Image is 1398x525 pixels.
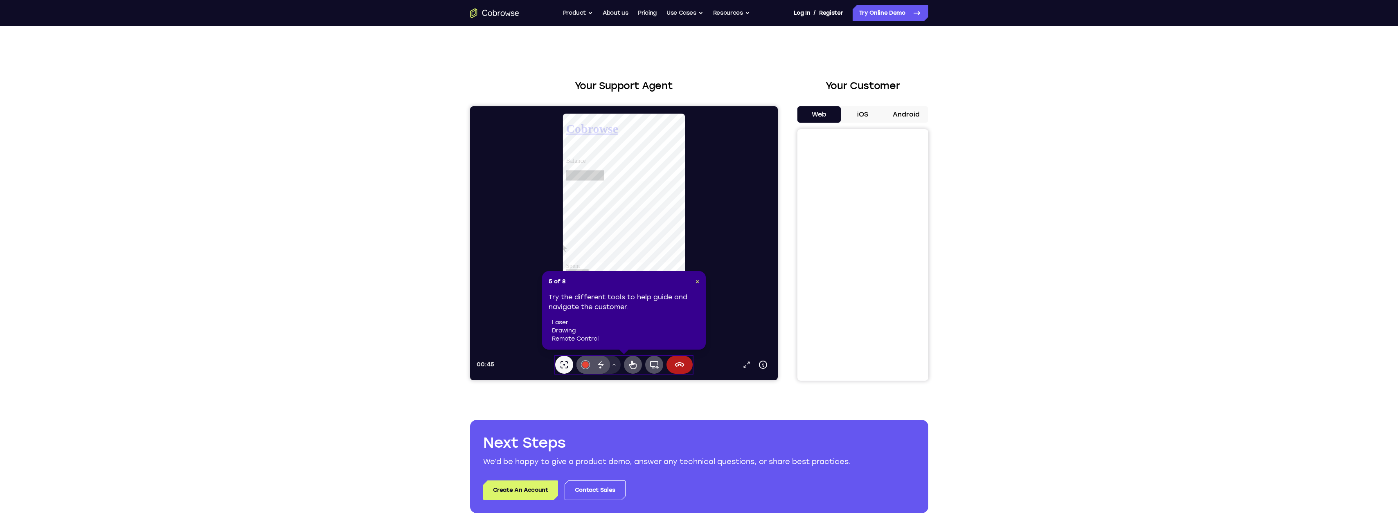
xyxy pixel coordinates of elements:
span: / [813,8,816,18]
button: Product [563,5,593,21]
a: Log In [794,5,810,21]
span: × [696,278,699,285]
h2: Your Customer [797,79,928,93]
button: Close Tour [696,278,699,286]
button: Use Cases [666,5,703,21]
a: About us [603,5,628,21]
a: Register [819,5,843,21]
span: 5 of 8 [549,278,566,286]
h2: Next Steps [483,433,915,453]
a: Try Online Demo [853,5,928,21]
li: remote control [552,335,699,343]
li: laser [552,319,699,327]
a: Contact Sales [565,480,626,500]
div: Try the different tools to help guide and navigate the customer. [549,292,699,343]
li: drawing [552,327,699,335]
a: Create An Account [483,480,558,500]
button: Resources [713,5,750,21]
button: Web [797,106,841,123]
h2: Your Support Agent [470,79,778,93]
iframe: Agent [470,106,778,380]
p: We’d be happy to give a product demo, answer any technical questions, or share best practices. [483,456,915,467]
a: Pricing [638,5,657,21]
button: Android [885,106,928,123]
a: Go to the home page [470,8,519,18]
button: iOS [841,106,885,123]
